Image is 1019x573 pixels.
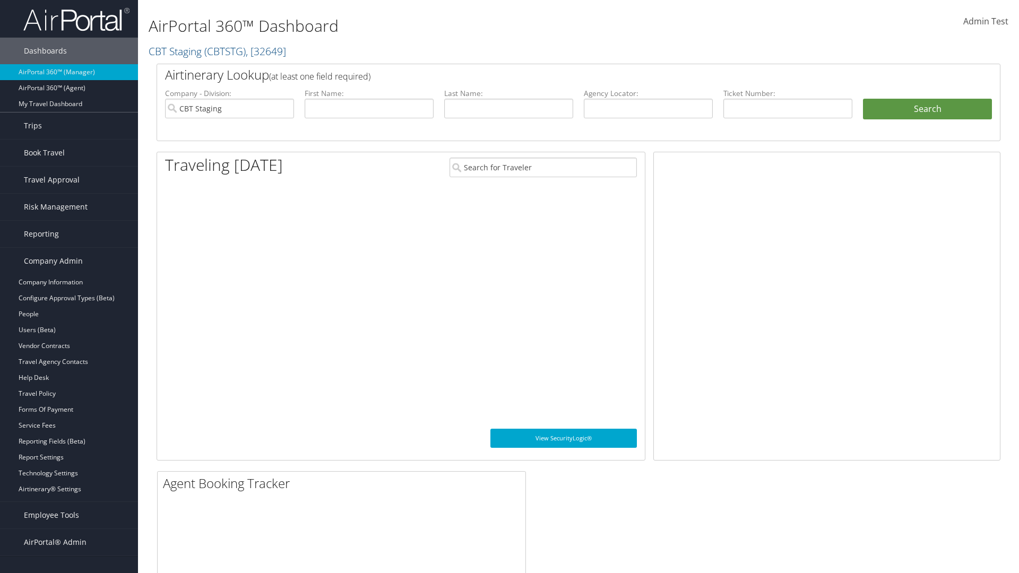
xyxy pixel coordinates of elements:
[204,44,246,58] span: ( CBTSTG )
[490,429,637,448] a: View SecurityLogic®
[444,88,573,99] label: Last Name:
[24,529,87,555] span: AirPortal® Admin
[584,88,713,99] label: Agency Locator:
[149,44,286,58] a: CBT Staging
[450,158,637,177] input: Search for Traveler
[23,7,129,32] img: airportal-logo.png
[963,5,1008,38] a: Admin Test
[165,66,922,84] h2: Airtinerary Lookup
[305,88,434,99] label: First Name:
[24,112,42,139] span: Trips
[163,474,525,492] h2: Agent Booking Tracker
[149,15,722,37] h1: AirPortal 360™ Dashboard
[246,44,286,58] span: , [ 32649 ]
[963,15,1008,27] span: Admin Test
[863,99,992,120] button: Search
[269,71,370,82] span: (at least one field required)
[24,167,80,193] span: Travel Approval
[165,88,294,99] label: Company - Division:
[24,248,83,274] span: Company Admin
[24,502,79,528] span: Employee Tools
[24,140,65,166] span: Book Travel
[24,194,88,220] span: Risk Management
[165,154,283,176] h1: Traveling [DATE]
[24,38,67,64] span: Dashboards
[24,221,59,247] span: Reporting
[723,88,852,99] label: Ticket Number:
